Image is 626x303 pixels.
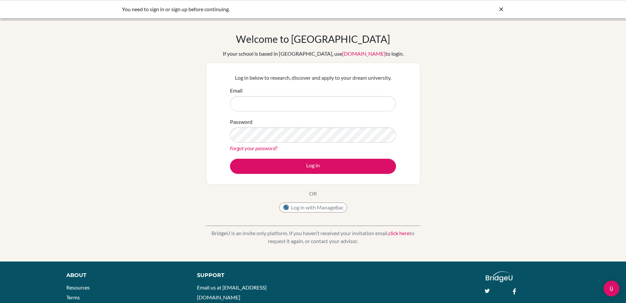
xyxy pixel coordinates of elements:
[230,118,252,126] label: Password
[342,50,385,57] a: [DOMAIN_NAME]
[230,159,396,174] button: Log in
[279,203,347,212] button: Log in with ManageBac
[66,284,90,290] a: Resources
[206,229,420,245] p: BridgeU is an invite only platform. If you haven’t received your invitation email, to request it ...
[66,294,80,300] a: Terms
[197,271,305,279] div: Support
[230,74,396,82] p: Log in below to research, discover and apply to your dream university.
[230,87,243,95] label: Email
[197,284,267,300] a: Email us at [EMAIL_ADDRESS][DOMAIN_NAME]
[309,190,317,198] p: OR
[230,145,278,151] a: Forgot your password?
[486,271,512,282] img: logo_white@2x-f4f0deed5e89b7ecb1c2cc34c3e3d731f90f0f143d5ea2071677605dd97b5244.png
[236,33,390,45] h1: Welcome to [GEOGRAPHIC_DATA]
[122,5,406,13] div: You need to sign in or sign up before continuing.
[388,230,410,236] a: click here
[604,281,619,296] div: Open Intercom Messenger
[66,271,182,279] div: About
[223,50,404,58] div: If your school is based in [GEOGRAPHIC_DATA], use to login.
